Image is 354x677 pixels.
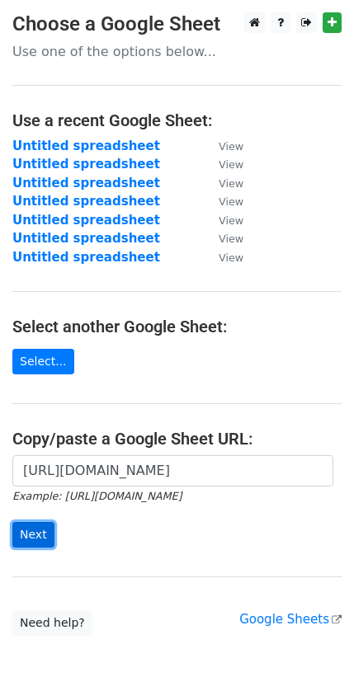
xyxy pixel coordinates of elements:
[12,176,160,190] a: Untitled spreadsheet
[219,140,243,153] small: View
[12,250,160,265] a: Untitled spreadsheet
[12,317,342,336] h4: Select another Google Sheet:
[12,429,342,449] h4: Copy/paste a Google Sheet URL:
[271,598,354,677] iframe: Chat Widget
[219,177,243,190] small: View
[12,110,342,130] h4: Use a recent Google Sheet:
[12,349,74,374] a: Select...
[12,231,160,246] a: Untitled spreadsheet
[202,213,243,228] a: View
[202,176,243,190] a: View
[239,612,342,627] a: Google Sheets
[12,490,182,502] small: Example: [URL][DOMAIN_NAME]
[12,194,160,209] a: Untitled spreadsheet
[219,252,243,264] small: View
[219,195,243,208] small: View
[202,139,243,153] a: View
[219,214,243,227] small: View
[12,139,160,153] a: Untitled spreadsheet
[202,250,243,265] a: View
[219,158,243,171] small: View
[12,213,160,228] a: Untitled spreadsheet
[12,455,333,487] input: Paste your Google Sheet URL here
[12,157,160,172] a: Untitled spreadsheet
[219,233,243,245] small: View
[202,157,243,172] a: View
[12,522,54,548] input: Next
[12,12,342,36] h3: Choose a Google Sheet
[202,194,243,209] a: View
[12,610,92,636] a: Need help?
[12,43,342,60] p: Use one of the options below...
[202,231,243,246] a: View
